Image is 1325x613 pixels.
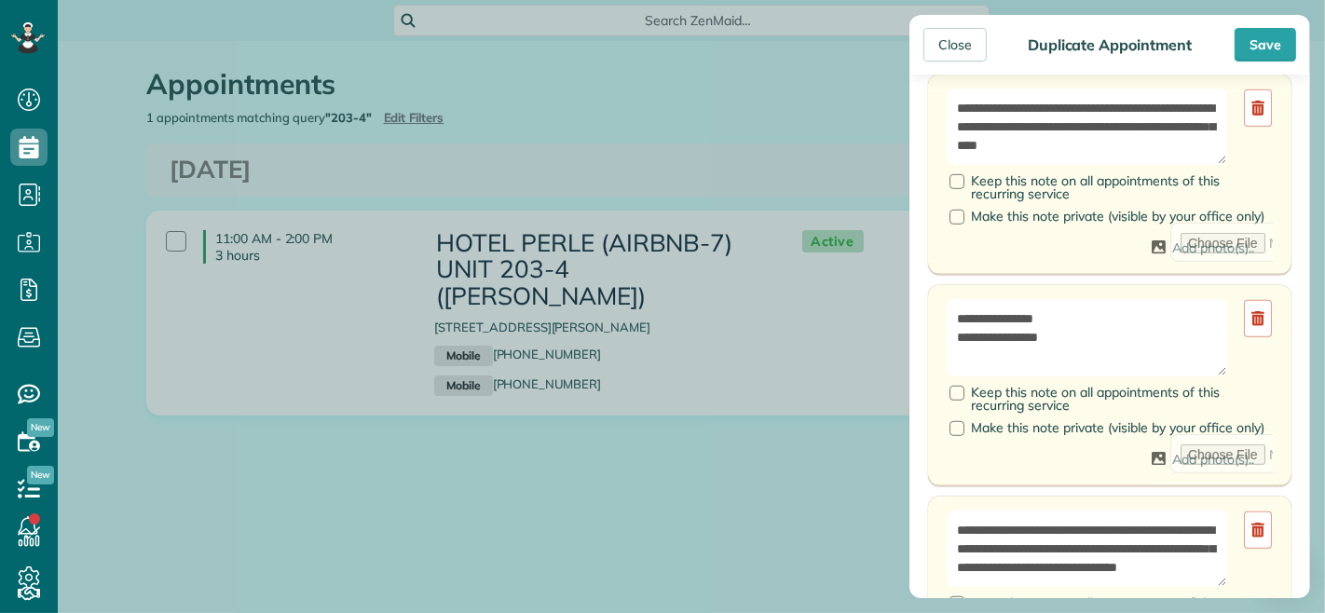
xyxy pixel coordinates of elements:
span: Make this note private (visible by your office only) [971,208,1264,225]
span: New [27,418,54,437]
div: Duplicate Appointment [1022,35,1197,54]
span: New [27,466,54,484]
div: Save [1235,28,1296,61]
span: Keep this note on all appointments of this recurring service [971,172,1220,202]
span: Make this note private (visible by your office only) [971,419,1264,436]
div: Close [923,28,987,61]
span: Keep this note on all appointments of this recurring service [971,384,1220,414]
